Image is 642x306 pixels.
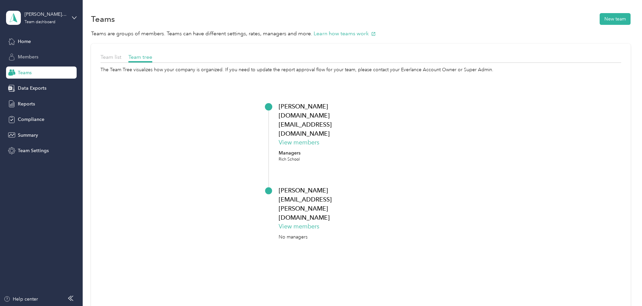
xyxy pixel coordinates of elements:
span: Summary [18,132,38,139]
span: Team list [101,54,121,60]
p: Rich School [279,157,300,163]
p: Teams are groups of members. Teams can have different settings, rates, managers and more. [91,30,631,38]
button: Help center [4,296,38,303]
span: Reports [18,100,35,107]
button: New team [600,13,631,25]
span: Data Exports [18,85,46,92]
h1: Teams [91,15,115,23]
span: Team tree [128,54,152,60]
div: The Team Tree visualizes how your company is organized. If you need to update the report approval... [101,66,621,73]
div: [PERSON_NAME][DOMAIN_NAME][EMAIL_ADDRESS][DOMAIN_NAME] [25,11,67,18]
span: Members [18,53,38,60]
button: View members [279,222,319,231]
span: Home [18,38,31,45]
div: No managers [279,233,310,241]
div: Team dashboard [25,20,55,24]
p: [PERSON_NAME][EMAIL_ADDRESS][PERSON_NAME][DOMAIN_NAME] [279,186,363,222]
button: Learn how teams work [314,30,376,38]
span: Compliance [18,116,44,123]
span: Team Settings [18,147,49,154]
p: [PERSON_NAME][DOMAIN_NAME][EMAIL_ADDRESS][DOMAIN_NAME] [279,102,363,138]
p: Managers [279,149,300,157]
iframe: Everlance-gr Chat Button Frame [604,268,642,306]
span: Teams [18,69,32,76]
button: View members [279,138,319,147]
